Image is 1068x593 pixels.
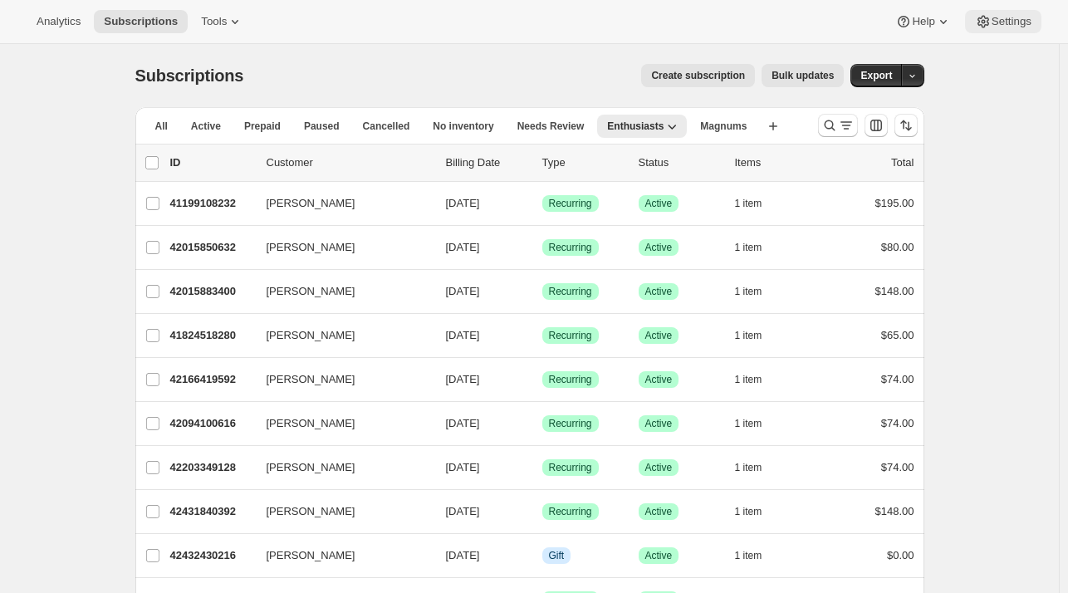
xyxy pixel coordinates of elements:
[257,234,423,261] button: [PERSON_NAME]
[170,544,914,567] div: 42432430216[PERSON_NAME][DATE]InfoGiftSuccessActive1 item$0.00
[446,285,480,297] span: [DATE]
[446,197,480,209] span: [DATE]
[645,197,673,210] span: Active
[645,373,673,386] span: Active
[433,120,493,133] span: No inventory
[818,114,858,137] button: Search and filter results
[965,10,1041,33] button: Settings
[257,410,423,437] button: [PERSON_NAME]
[735,280,781,303] button: 1 item
[881,417,914,429] span: $74.00
[735,154,818,171] div: Items
[735,412,781,435] button: 1 item
[104,15,178,28] span: Subscriptions
[267,371,355,388] span: [PERSON_NAME]
[267,459,355,476] span: [PERSON_NAME]
[267,239,355,256] span: [PERSON_NAME]
[885,10,961,33] button: Help
[549,329,592,342] span: Recurring
[446,241,480,253] span: [DATE]
[170,547,253,564] p: 42432430216
[881,373,914,385] span: $74.00
[170,459,253,476] p: 42203349128
[735,368,781,391] button: 1 item
[891,154,914,171] p: Total
[735,285,762,298] span: 1 item
[875,505,914,517] span: $148.00
[94,10,188,33] button: Subscriptions
[267,154,433,171] p: Customer
[651,69,745,82] span: Create subscription
[170,327,253,344] p: 41824518280
[912,15,934,28] span: Help
[881,461,914,473] span: $74.00
[135,66,244,85] span: Subscriptions
[191,120,221,133] span: Active
[735,505,762,518] span: 1 item
[170,368,914,391] div: 42166419592[PERSON_NAME][DATE]SuccessRecurringSuccessActive1 item$74.00
[549,461,592,474] span: Recurring
[881,329,914,341] span: $65.00
[735,324,781,347] button: 1 item
[645,549,673,562] span: Active
[363,120,410,133] span: Cancelled
[549,285,592,298] span: Recurring
[170,415,253,432] p: 42094100616
[549,505,592,518] span: Recurring
[549,373,592,386] span: Recurring
[762,64,844,87] button: Bulk updates
[549,417,592,430] span: Recurring
[170,371,253,388] p: 42166419592
[191,10,253,33] button: Tools
[170,412,914,435] div: 42094100616[PERSON_NAME][DATE]SuccessRecurringSuccessActive1 item$74.00
[735,236,781,259] button: 1 item
[735,241,762,254] span: 1 item
[639,154,722,171] p: Status
[267,195,355,212] span: [PERSON_NAME]
[257,498,423,525] button: [PERSON_NAME]
[735,197,762,210] span: 1 item
[641,64,755,87] button: Create subscription
[735,461,762,474] span: 1 item
[37,15,81,28] span: Analytics
[170,500,914,523] div: 42431840392[PERSON_NAME][DATE]SuccessRecurringSuccessActive1 item$148.00
[170,239,253,256] p: 42015850632
[257,278,423,305] button: [PERSON_NAME]
[267,503,355,520] span: [PERSON_NAME]
[257,190,423,217] button: [PERSON_NAME]
[244,120,281,133] span: Prepaid
[549,241,592,254] span: Recurring
[850,64,902,87] button: Export
[267,547,355,564] span: [PERSON_NAME]
[865,114,888,137] button: Customize table column order and visibility
[446,549,480,561] span: [DATE]
[992,15,1031,28] span: Settings
[170,503,253,520] p: 42431840392
[875,197,914,209] span: $195.00
[446,154,529,171] p: Billing Date
[645,505,673,518] span: Active
[735,544,781,567] button: 1 item
[735,329,762,342] span: 1 item
[772,69,834,82] span: Bulk updates
[170,236,914,259] div: 42015850632[PERSON_NAME][DATE]SuccessRecurringSuccessActive1 item$80.00
[645,461,673,474] span: Active
[735,549,762,562] span: 1 item
[446,461,480,473] span: [DATE]
[542,154,625,171] div: Type
[170,195,253,212] p: 41199108232
[267,283,355,300] span: [PERSON_NAME]
[170,154,914,171] div: IDCustomerBilling DateTypeStatusItemsTotal
[446,373,480,385] span: [DATE]
[735,373,762,386] span: 1 item
[170,283,253,300] p: 42015883400
[267,327,355,344] span: [PERSON_NAME]
[645,285,673,298] span: Active
[446,417,480,429] span: [DATE]
[645,417,673,430] span: Active
[735,456,781,479] button: 1 item
[27,10,91,33] button: Analytics
[700,120,747,133] span: Magnums
[735,500,781,523] button: 1 item
[155,120,168,133] span: All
